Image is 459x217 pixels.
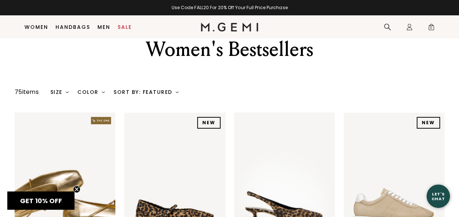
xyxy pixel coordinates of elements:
[77,89,105,95] div: Color
[118,24,132,30] a: Sale
[197,117,221,129] div: NEW
[428,25,435,32] span: 0
[417,117,440,129] div: NEW
[24,24,48,30] a: Women
[427,191,450,201] div: Let's Chat
[73,186,80,193] button: Close teaser
[91,117,111,124] img: The One tag
[114,89,179,95] div: Sort By: Featured
[7,191,74,210] div: GET 10% OFFClose teaser
[102,91,105,94] img: chevron-down.svg
[56,24,90,30] a: Handbags
[176,91,179,94] img: chevron-down.svg
[97,24,110,30] a: Men
[94,36,365,62] div: Women's Bestsellers
[20,196,62,205] span: GET 10% OFF
[201,23,258,31] img: M.Gemi
[66,91,69,94] img: chevron-down.svg
[50,89,69,95] div: Size
[15,88,39,96] div: 75 items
